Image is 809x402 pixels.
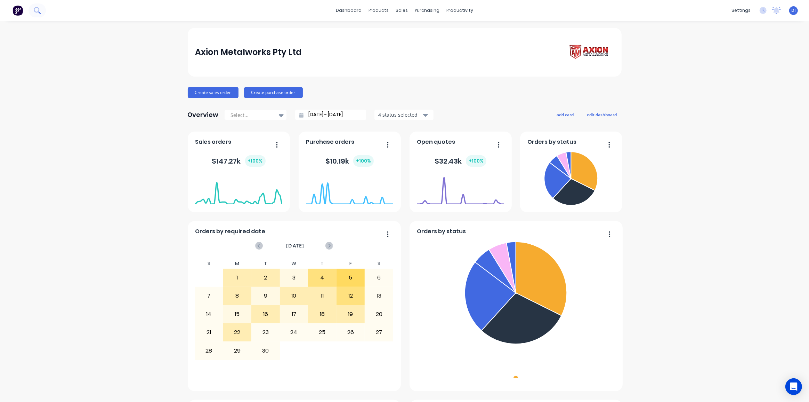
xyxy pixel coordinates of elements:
div: 14 [195,306,223,323]
div: 18 [308,306,336,323]
div: $ 147.27k [212,155,266,167]
div: + 100 % [245,155,266,167]
div: 11 [308,287,336,305]
div: products [365,5,392,16]
div: 27 [365,324,393,341]
div: 9 [252,287,280,305]
div: settings [728,5,754,16]
div: + 100 % [466,155,486,167]
div: 4 [308,269,336,286]
div: Open Intercom Messenger [785,378,802,395]
div: Overview [188,108,219,122]
button: add card [552,110,579,119]
div: 1 [224,269,251,286]
div: 6 [365,269,393,286]
div: 20 [365,306,393,323]
div: S [365,259,393,269]
div: 12 [337,287,365,305]
span: DI [791,7,796,14]
div: T [308,259,337,269]
div: F [337,259,365,269]
div: 2 [252,269,280,286]
div: 10 [280,287,308,305]
div: T [251,259,280,269]
div: + 100 % [353,155,374,167]
div: Axion Metalworks Pty Ltd [195,45,302,59]
div: $ 10.19k [325,155,374,167]
div: 8 [224,287,251,305]
div: 26 [337,324,365,341]
div: purchasing [411,5,443,16]
img: Axion Metalworks Pty Ltd [565,42,614,62]
span: Sales orders [195,138,231,146]
span: Purchase orders [306,138,354,146]
button: 4 status selected [374,110,434,120]
div: W [280,259,308,269]
div: M [223,259,252,269]
a: dashboard [332,5,365,16]
div: 25 [308,324,336,341]
div: 15 [224,306,251,323]
div: 19 [337,306,365,323]
div: $ 32.43k [435,155,486,167]
div: 17 [280,306,308,323]
img: Factory [13,5,23,16]
span: [DATE] [286,242,304,250]
div: 23 [252,324,280,341]
span: Open quotes [417,138,455,146]
div: 4 status selected [378,111,422,118]
div: 30 [252,342,280,359]
div: 7 [195,287,223,305]
span: Orders by status [527,138,576,146]
div: 5 [337,269,365,286]
button: Create sales order [188,87,238,98]
div: 13 [365,287,393,305]
button: edit dashboard [583,110,622,119]
div: 16 [252,306,280,323]
div: sales [392,5,411,16]
div: 21 [195,324,223,341]
div: S [195,259,223,269]
div: productivity [443,5,477,16]
div: 24 [280,324,308,341]
div: 22 [224,324,251,341]
div: 29 [224,342,251,359]
button: Create purchase order [244,87,303,98]
div: 28 [195,342,223,359]
div: 3 [280,269,308,286]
